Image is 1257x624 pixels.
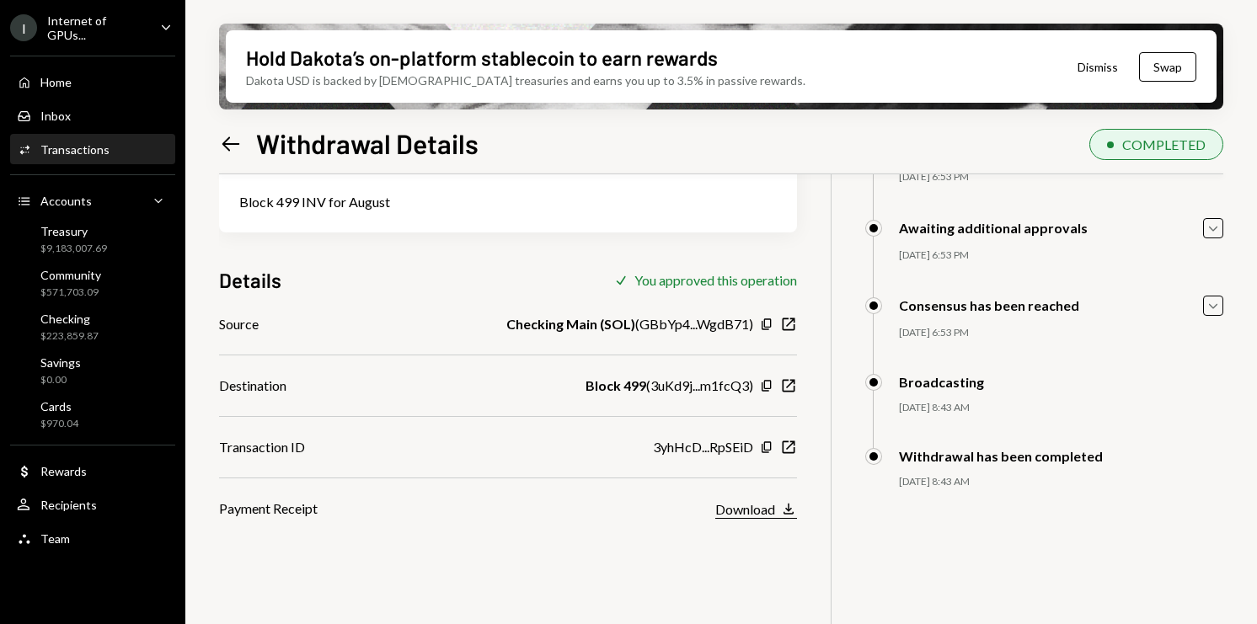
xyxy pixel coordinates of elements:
[239,192,777,212] div: Block 499 INV for August
[40,285,101,300] div: $571,703.09
[40,242,107,256] div: $9,183,007.69
[715,500,797,519] button: Download
[40,531,70,546] div: Team
[586,376,753,396] div: ( 3uKd9j...m1fcQ3 )
[899,297,1079,313] div: Consensus has been reached
[634,272,797,288] div: You approved this operation
[1122,136,1206,152] div: COMPLETED
[47,13,147,42] div: Internet of GPUs...
[10,134,175,164] a: Transactions
[40,194,92,208] div: Accounts
[10,523,175,553] a: Team
[40,417,78,431] div: $970.04
[506,314,635,334] b: Checking Main (SOL)
[10,307,175,347] a: Checking$223,859.87
[40,75,72,89] div: Home
[40,355,81,370] div: Savings
[256,126,479,160] h1: Withdrawal Details
[899,374,984,390] div: Broadcasting
[10,394,175,435] a: Cards$970.04
[40,312,99,326] div: Checking
[219,376,286,396] div: Destination
[40,464,87,478] div: Rewards
[40,224,107,238] div: Treasury
[1056,47,1139,87] button: Dismiss
[586,376,646,396] b: Block 499
[899,220,1088,236] div: Awaiting additional approvals
[899,326,1223,340] div: [DATE] 6:53 PM
[10,350,175,391] a: Savings$0.00
[246,44,718,72] div: Hold Dakota’s on-platform stablecoin to earn rewards
[10,14,37,41] div: I
[506,314,753,334] div: ( GBbYp4...WgdB71 )
[10,456,175,486] a: Rewards
[219,266,281,294] h3: Details
[653,437,753,457] div: 3yhHcD...RpSEiD
[715,501,775,517] div: Download
[10,185,175,216] a: Accounts
[10,263,175,303] a: Community$571,703.09
[40,329,99,344] div: $223,859.87
[40,373,81,387] div: $0.00
[1139,52,1196,82] button: Swap
[10,100,175,131] a: Inbox
[219,499,318,519] div: Payment Receipt
[10,219,175,259] a: Treasury$9,183,007.69
[10,489,175,520] a: Recipients
[10,67,175,97] a: Home
[899,401,1223,415] div: [DATE] 8:43 AM
[899,448,1103,464] div: Withdrawal has been completed
[40,268,101,282] div: Community
[899,170,1223,184] div: [DATE] 6:53 PM
[40,399,78,413] div: Cards
[40,498,97,512] div: Recipients
[219,437,305,457] div: Transaction ID
[246,72,805,89] div: Dakota USD is backed by [DEMOGRAPHIC_DATA] treasuries and earns you up to 3.5% in passive rewards.
[899,248,1223,263] div: [DATE] 6:53 PM
[40,142,110,157] div: Transactions
[899,475,1223,489] div: [DATE] 8:43 AM
[219,314,259,334] div: Source
[40,109,71,123] div: Inbox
